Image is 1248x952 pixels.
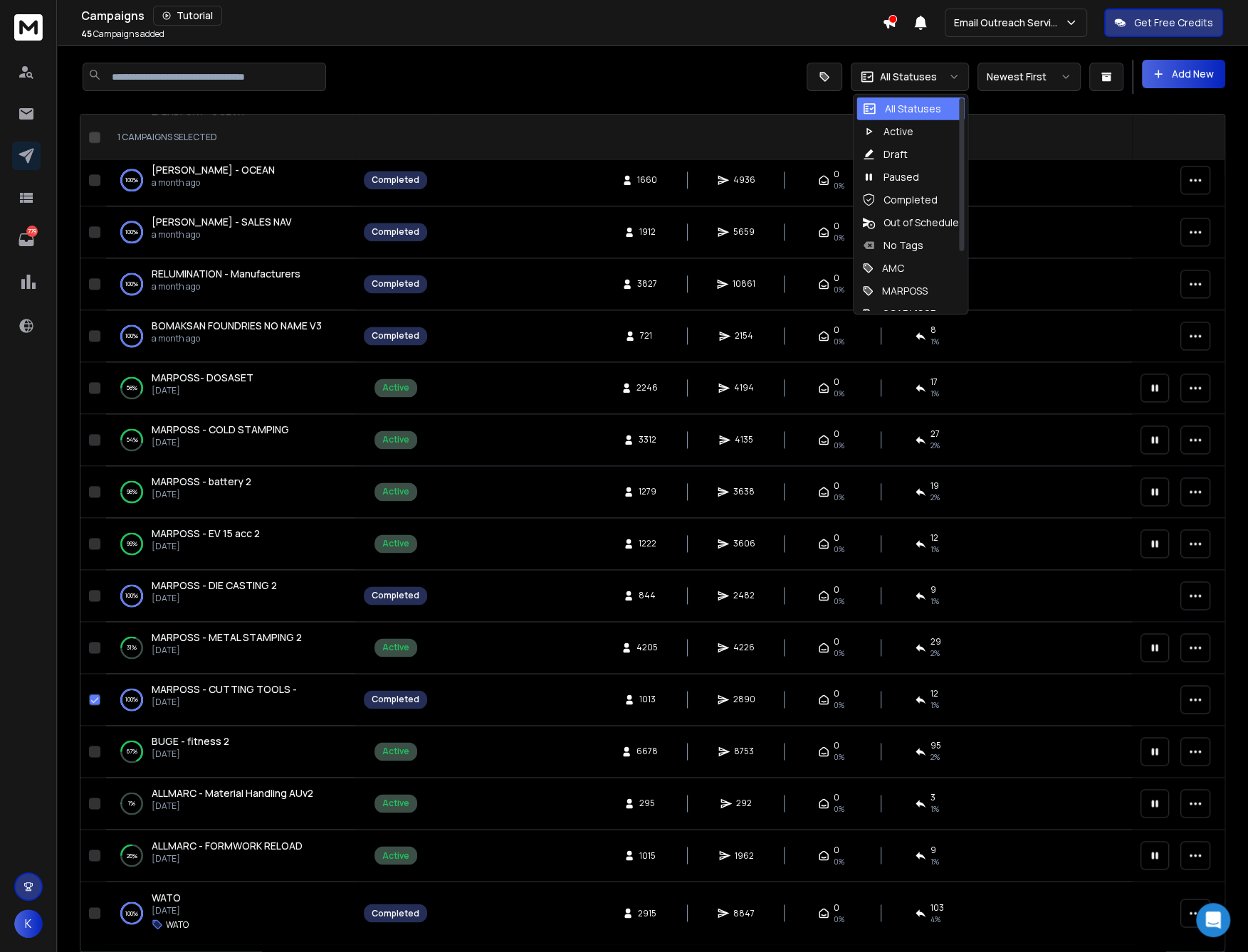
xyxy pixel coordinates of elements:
[834,180,844,191] span: 0%
[126,433,138,447] p: 54 %
[127,485,137,499] p: 98 %
[734,746,754,757] span: 8753
[152,630,302,644] span: MARPOSS - METAL STAMPING 2
[152,734,229,749] a: BUGE - fitness 2
[977,63,1081,91] button: Newest First
[862,216,959,230] div: Out of Schedule
[930,855,939,867] span: 1 %
[125,692,138,707] p: 100 %
[930,699,939,711] span: 1 %
[372,694,419,705] div: Completed
[152,333,322,344] p: a month ago
[125,588,138,603] p: 100 %
[834,803,844,815] span: 0%
[1196,903,1230,937] div: Open Intercom Messenger
[880,70,937,84] p: All Statuses
[639,538,656,549] span: 1222
[152,838,303,852] a: ALLMARC - FORMWORK RELOAD
[152,852,303,864] p: [DATE]
[152,593,277,604] p: [DATE]
[152,177,275,189] p: a month ago
[1134,16,1213,30] p: Get Free Credits
[862,102,941,116] div: All Statuses
[152,800,313,812] p: [DATE]
[1104,9,1223,37] button: Get Free Credits
[733,226,755,238] span: 5659
[834,688,839,699] span: 0
[734,382,754,393] span: 4194
[152,682,297,697] a: MARPOSS - CUTTING TOOLS -
[125,277,138,291] p: 100 %
[152,267,300,281] a: RELUMINATION - Manufacturers
[106,414,355,466] td: 54%MARPOSS - COLD STAMPING[DATE]
[930,480,939,492] span: 19
[106,726,355,778] td: 67%BUGE - fitness 2[DATE]
[930,440,940,451] span: 2 %
[125,329,138,343] p: 100 %
[862,261,904,275] div: AMC
[733,907,755,919] span: 8847
[930,584,936,596] span: 9
[81,6,882,26] div: Campaigns
[834,596,844,607] span: 0%
[834,636,839,647] span: 0
[152,385,253,396] p: [DATE]
[735,330,753,342] span: 2154
[930,844,936,855] span: 9
[930,647,940,659] span: 2 %
[152,371,253,384] span: MARPOSS- DOSASET
[640,330,654,342] span: 721
[834,699,844,711] span: 0%
[834,844,839,855] span: 0
[382,382,409,393] div: Active
[152,890,181,904] span: WATO
[81,28,92,40] span: 45
[930,376,938,388] span: 17
[639,226,656,238] span: 1912
[834,584,839,596] span: 0
[637,278,657,290] span: 3827
[125,906,138,920] p: 100 %
[152,215,292,228] span: [PERSON_NAME] - SALES NAV
[862,284,928,298] div: MARPOSS
[834,324,839,336] span: 0
[14,909,43,938] button: K
[125,173,138,187] p: 100 %
[106,674,355,726] td: 100%MARPOSS - CUTTING TOOLS -[DATE]
[930,803,939,815] span: 1 %
[930,751,940,763] span: 2 %
[26,226,38,237] p: 779
[372,226,419,238] div: Completed
[639,590,656,601] span: 844
[382,538,409,549] div: Active
[736,798,752,809] span: 292
[152,163,275,176] span: [PERSON_NAME] - OCEAN
[733,278,755,290] span: 10861
[106,622,355,674] td: 31%MARPOSS - METAL STAMPING 2[DATE]
[152,281,300,292] p: a month ago
[834,428,839,440] span: 0
[106,830,355,882] td: 26%ALLMARC - FORMWORK RELOAD[DATE]
[834,751,844,763] span: 0%
[639,798,655,809] span: 295
[735,434,753,445] span: 4135
[106,778,355,830] td: 1%ALLMARC - Material Handling AUv2[DATE]
[152,423,289,437] a: MARPOSS - COLD STAMPING
[152,437,289,448] p: [DATE]
[862,125,913,139] div: Active
[834,544,844,555] span: 0%
[636,382,658,393] span: 2246
[152,319,322,333] a: BOMAKSAN FOUNDRIES NO NAME V3
[862,238,923,253] div: No Tags
[152,423,289,436] span: MARPOSS - COLD STAMPING
[930,428,940,440] span: 27
[152,475,251,488] span: MARPOSS - battery 2
[166,919,189,930] p: WATO
[733,642,755,653] span: 4226
[733,590,755,601] span: 2482
[930,596,939,607] span: 1 %
[638,907,656,919] span: 2915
